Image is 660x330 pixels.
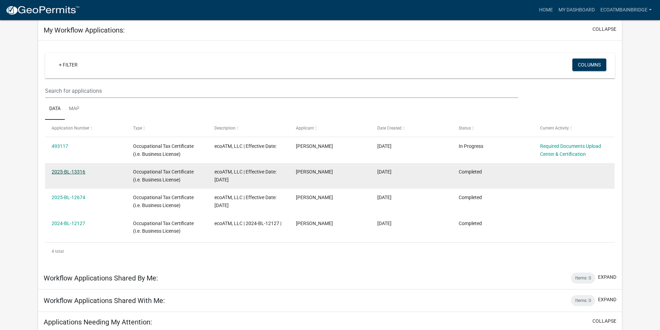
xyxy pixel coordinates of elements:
h5: My Workflow Applications: [44,26,125,34]
a: + Filter [53,59,83,71]
datatable-header-cell: Applicant [289,120,371,136]
span: Current Activity [540,126,569,131]
span: Occupational Tax Certificate (i.e. Business License) [133,195,194,208]
datatable-header-cell: Type [126,120,208,136]
span: ecoATM, LLC | 2024-BL-12127 | [214,221,281,226]
button: Columns [572,59,606,71]
span: Occupational Tax Certificate (i.e. Business License) [133,169,194,182]
span: ecoATM, LLC | Effective Date: 01/01/2025 [214,195,276,208]
a: Map [65,98,83,120]
span: Sam Villicana [296,143,333,149]
div: collapse [38,41,622,267]
span: Occupational Tax Certificate (i.e. Business License) [133,143,194,157]
span: 10/09/2024 [377,195,391,200]
datatable-header-cell: Current Activity [533,120,615,136]
a: 493117 [52,143,68,149]
span: 10/15/2025 [377,143,391,149]
button: expand [598,296,616,303]
datatable-header-cell: Status [452,120,533,136]
datatable-header-cell: Date Created [371,120,452,136]
datatable-header-cell: Application Number [45,120,126,136]
a: 2025-BL-13316 [52,169,85,175]
div: 4 total [45,243,615,260]
h5: Applications Needing My Attention: [44,318,152,326]
span: Sam Villicana [296,195,333,200]
a: Home [536,3,556,17]
a: ecoATMBainbridge [598,3,654,17]
a: My Dashboard [556,3,598,17]
span: Type [133,126,142,131]
span: ecoATM, LLC | Effective Date: 01/01/2025 [214,169,276,182]
span: Completed [459,221,482,226]
span: Applicant [296,126,314,131]
div: Items: 0 [571,295,595,306]
span: In Progress [459,143,483,149]
span: Status [459,126,471,131]
h5: Workflow Applications Shared By Me: [44,274,158,282]
span: Sam Villicana [296,169,333,175]
h5: Workflow Applications Shared With Me: [44,296,165,305]
span: Description [214,126,236,131]
span: 03/11/2025 [377,169,391,175]
span: Occupational Tax Certificate (i.e. Business License) [133,221,194,234]
datatable-header-cell: Description [208,120,289,136]
a: 2025-BL-12674 [52,195,85,200]
a: Required Documents Upload Center & Certification [540,143,601,157]
div: Items: 0 [571,273,595,284]
a: Data [45,98,65,120]
span: Completed [459,195,482,200]
span: ecoATM, LLC | Effective Date: [214,143,276,149]
span: Sam Villicana [296,221,333,226]
span: 08/07/2024 [377,221,391,226]
button: collapse [592,318,616,325]
button: collapse [592,26,616,33]
span: Completed [459,169,482,175]
button: expand [598,274,616,281]
span: Application Number [52,126,89,131]
span: Date Created [377,126,402,131]
a: 2024-BL-12127 [52,221,85,226]
input: Search for applications [45,84,518,98]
